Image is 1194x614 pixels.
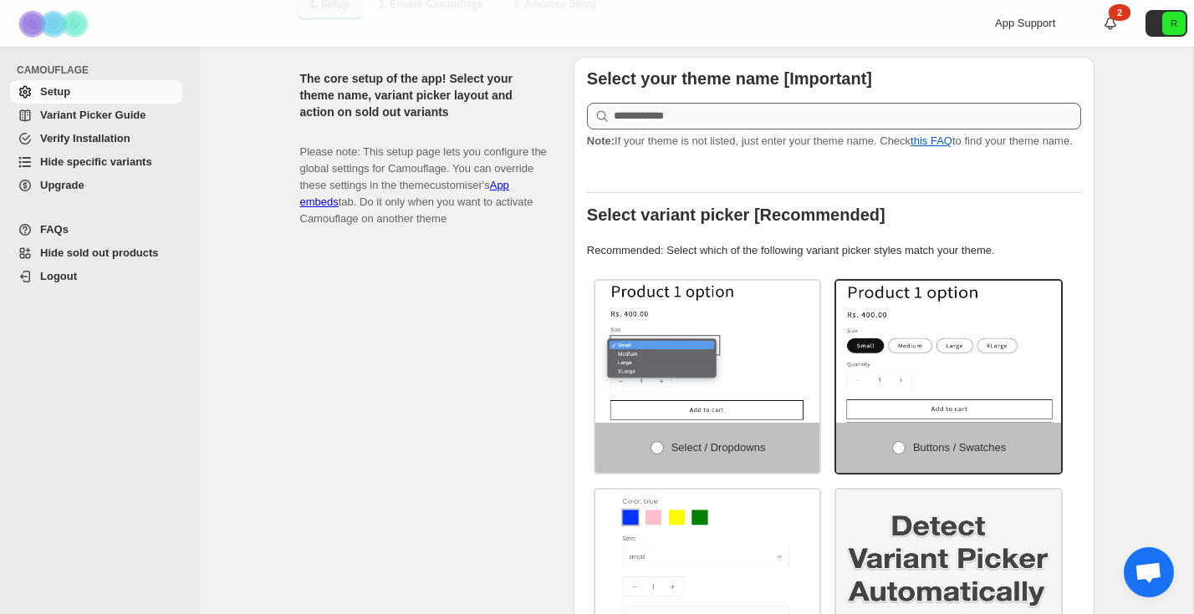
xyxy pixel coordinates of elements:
span: Logout [40,270,77,282]
button: Avatar with initials R [1146,10,1187,37]
a: Hide sold out products [10,241,182,265]
span: Hide sold out products [40,246,159,259]
span: App Support [995,17,1055,29]
img: Buttons / Swatches [836,281,1061,423]
p: Please note: This setup page lets you configure the global settings for Camouflage. You can overr... [300,127,547,227]
a: Logout [10,265,182,288]
strong: Note: [587,134,615,147]
h2: The core setup of the app! Select your theme name, variant picker layout and action on sold out v... [300,70,547,120]
p: If your theme is not listed, just enter your theme name. Check to find your theme name. [587,133,1081,150]
span: Variant Picker Guide [40,109,145,121]
p: Recommended: Select which of the following variant picker styles match your theme. [587,242,1081,259]
b: Select your theme name [Important] [587,69,872,88]
a: Hide specific variants [10,150,182,174]
a: Verify Installation [10,127,182,150]
span: CAMOUFLAGE [17,63,189,77]
img: Select / Dropdowns [595,281,820,423]
span: Buttons / Swatches [913,441,1006,454]
a: 2 [1102,15,1119,32]
span: Setup [40,85,70,98]
a: Open chat [1124,547,1174,597]
a: Setup [10,80,182,104]
div: 2 [1109,4,1130,21]
span: Verify Installation [40,132,130,145]
a: Upgrade [10,174,182,197]
text: R [1171,18,1177,28]
span: FAQs [40,223,69,236]
a: Variant Picker Guide [10,104,182,127]
span: Hide specific variants [40,155,152,168]
b: Select variant picker [Recommended] [587,206,885,224]
span: Upgrade [40,179,84,191]
a: FAQs [10,218,182,241]
a: this FAQ [911,134,952,147]
img: Camouflage [13,1,97,47]
span: Avatar with initials R [1162,12,1186,35]
span: Select / Dropdowns [671,441,766,454]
